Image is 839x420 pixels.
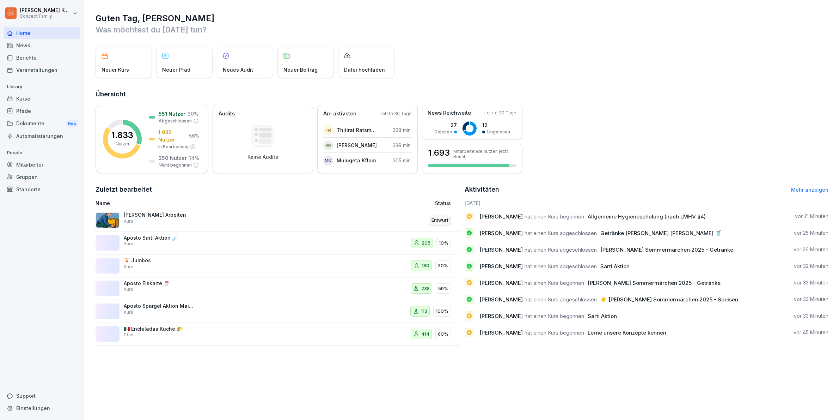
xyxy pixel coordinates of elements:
[4,64,80,76] a: Veranstaltungen
[588,329,666,336] span: Lerne unsere Konzepte kennen
[20,7,71,13] p: [PERSON_NAME] Komarov
[525,329,584,336] span: hat einen Kurs begonnen
[453,149,516,159] p: Mitarbeitende nutzen jetzt Bounti
[4,117,80,130] a: DokumenteNew
[124,303,194,309] p: Aposto Spargel Aktion Mai+[DATE] 🍽
[4,39,80,52] a: News
[479,313,523,319] span: [PERSON_NAME]
[479,213,523,220] span: [PERSON_NAME]
[189,154,199,162] p: 14 %
[794,296,828,303] p: vor 33 Minuten
[96,254,460,277] a: 🍹 JumbosKurs18030%
[794,312,828,319] p: vor 33 Minuten
[421,308,427,315] p: 113
[158,144,189,150] p: In Bearbeitung
[439,240,448,247] p: 10%
[96,209,460,232] a: [PERSON_NAME] ArbeitenKursEntwurf
[96,300,460,323] a: Aposto Spargel Aktion Mai+[DATE] 🍽Kurs113100%
[96,323,460,346] a: 🇲🇽 Enchiladas Küche 🌮Pfad41460%
[795,213,828,220] p: vor 21 Minuten
[96,24,828,35] p: Was möchtest du [DATE] tun?
[794,263,828,270] p: vor 32 Minuten
[479,263,523,270] span: [PERSON_NAME]
[794,279,828,286] p: vor 33 Minuten
[4,402,80,414] a: Einstellungen
[124,280,194,287] p: Aposto Eiskarte 🍧
[4,183,80,196] a: Standorte
[4,92,80,105] a: Kurse
[4,130,80,142] a: Automatisierungen
[434,129,452,135] p: Gelesen
[525,313,584,319] span: hat einen Kurs begonnen
[4,52,80,64] a: Berichte
[96,277,460,300] a: Aposto Eiskarte 🍧Kurs23859%
[323,110,356,118] p: Am aktivsten
[600,296,738,303] span: ☀️ [PERSON_NAME] Sommermärchen 2025 - Speisen
[380,110,412,117] p: Letzte 30 Tage
[337,126,377,134] p: Thitirat Ratsmee
[428,109,471,117] p: News Reichweite
[4,105,80,117] a: Pfade
[162,66,190,73] p: Neuer Pfad
[600,230,722,236] span: Getränke [PERSON_NAME] [PERSON_NAME] 🥤
[479,296,523,303] span: [PERSON_NAME]
[4,27,80,39] div: Home
[124,212,194,218] p: [PERSON_NAME] Arbeiten
[422,262,429,269] p: 180
[393,157,412,164] p: 305 min.
[124,264,133,270] p: Kurs
[525,213,584,220] span: hat einen Kurs begonnen
[600,263,630,270] span: Sarti Aktion
[188,110,198,118] p: 30 %
[465,199,829,207] h6: [DATE]
[465,185,499,194] h2: Aktivitäten
[422,240,430,247] p: 205
[4,81,80,92] p: Library
[124,218,133,224] p: Kurs
[323,156,333,166] div: MK
[337,142,377,149] p: [PERSON_NAME]
[20,14,71,19] p: Concept Family
[4,158,80,171] a: Mitarbeiter
[438,331,448,338] p: 60%
[4,390,80,402] div: Support
[794,329,828,336] p: vor 45 Minuten
[124,235,194,241] p: Aposto Sarti Aktion ☄️
[431,217,448,224] p: Entwurf
[124,286,133,293] p: Kurs
[96,185,460,194] h2: Zuletzt bearbeitet
[337,157,376,164] p: Mulugeta Kflom
[102,66,129,73] p: Neuer Kurs
[124,257,194,264] p: 🍹 Jumbos
[588,280,721,286] span: [PERSON_NAME] Sommermärchen 2025 - Getränke
[588,213,706,220] span: Allgemeine Hygieneschulung (nach LMHV §4)
[323,125,333,135] div: TR
[479,246,523,253] span: [PERSON_NAME]
[159,110,185,118] p: 551 Nutzer
[124,326,194,332] p: 🇲🇽 Enchiladas Küche 🌮
[283,66,318,73] p: Neuer Beitrag
[794,229,828,236] p: vor 25 Minuten
[487,129,510,135] p: Ungelesen
[111,131,133,139] p: 1.833
[247,154,278,160] p: Keine Audits
[479,280,523,286] span: [PERSON_NAME]
[159,118,192,124] p: Abgeschlossen
[96,13,828,24] h1: Guten Tag, [PERSON_NAME]
[96,89,828,99] h2: Übersicht
[159,154,187,162] p: 250 Nutzer
[4,171,80,183] a: Gruppen
[66,120,78,128] div: New
[159,162,192,168] p: Nicht begonnen
[434,121,457,129] p: 27
[344,66,385,73] p: Datei hochladen
[525,246,597,253] span: hat einen Kurs abgeschlossen
[393,142,412,149] p: 339 min.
